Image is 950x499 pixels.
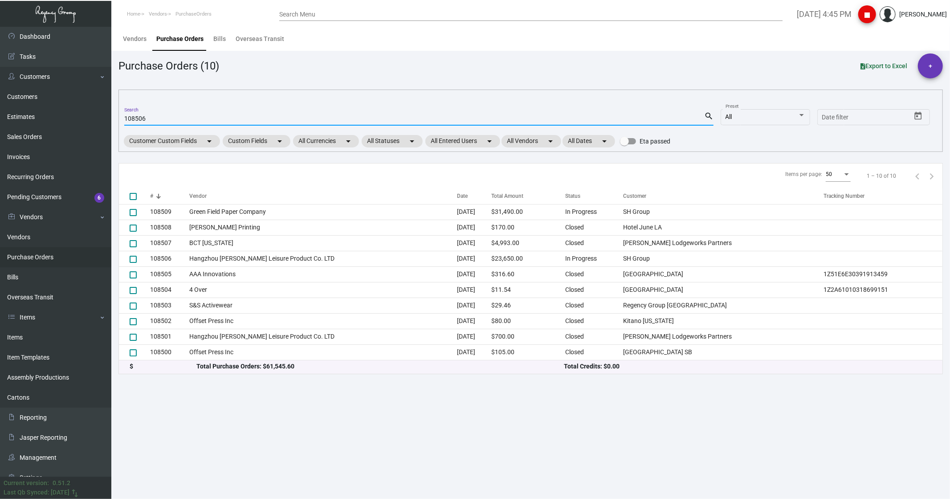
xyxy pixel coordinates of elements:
div: Date [457,192,468,200]
td: 4 Over [189,282,457,298]
span: 50 [826,171,832,177]
td: 108502 [150,313,189,329]
td: 108507 [150,235,189,251]
td: 108509 [150,204,189,220]
td: $31,490.00 [491,204,565,220]
td: 108505 [150,266,189,282]
button: Next page [925,169,939,183]
td: $23,650.00 [491,251,565,266]
span: Vendors [149,11,167,17]
td: Green Field Paper Company [189,204,457,220]
td: Closed [565,329,624,344]
td: [GEOGRAPHIC_DATA] SB [624,344,824,360]
div: Tracking Number [824,192,942,200]
td: 108503 [150,298,189,313]
div: Vendor [189,192,457,200]
div: Vendors [123,34,147,44]
td: BCT [US_STATE] [189,235,457,251]
td: Hangzhou [PERSON_NAME] Leisure Product Co. LTD [189,329,457,344]
td: Hangzhou [PERSON_NAME] Leisure Product Co. LTD [189,251,457,266]
td: [DATE] [457,204,491,220]
div: # [150,192,189,200]
td: Offset Press Inc [189,313,457,329]
span: Export to Excel [860,62,907,70]
mat-icon: arrow_drop_down [407,136,417,147]
div: Purchase Orders (10) [118,58,219,74]
mat-icon: arrow_drop_down [274,136,285,147]
td: $80.00 [491,313,565,329]
i: stop [862,10,873,20]
span: All [726,113,732,120]
div: Total Credits: $0.00 [564,362,932,371]
div: Status [565,192,580,200]
td: SH Group [624,204,824,220]
td: [PERSON_NAME] Lodgeworks Partners [624,235,824,251]
td: [DATE] [457,344,491,360]
div: Tracking Number [824,192,864,200]
mat-chip: All Currencies [293,135,359,147]
td: Closed [565,298,624,313]
td: $11.54 [491,282,565,298]
td: 108500 [150,344,189,360]
mat-icon: search [704,111,714,122]
div: Status [565,192,624,200]
div: Total Amount [491,192,565,200]
td: 108501 [150,329,189,344]
td: [DATE] [457,266,491,282]
td: Closed [565,266,624,282]
td: [DATE] [457,329,491,344]
img: admin@bootstrapmaster.com [880,6,896,22]
td: Closed [565,220,624,235]
div: $ [130,362,196,371]
label: [DATE] 4:45 PM [797,9,852,20]
div: Current version: [4,479,49,488]
td: [DATE] [457,235,491,251]
div: Customer [624,192,824,200]
span: + [929,53,932,78]
div: Items per page: [785,170,822,178]
mat-chip: All Dates [563,135,615,147]
td: Offset Press Inc [189,344,457,360]
button: stop [858,5,876,23]
td: [DATE] [457,220,491,235]
mat-icon: arrow_drop_down [599,136,610,147]
td: [PERSON_NAME] Lodgeworks Partners [624,329,824,344]
div: 1 – 10 of 10 [867,172,896,180]
td: Hotel June LA [624,220,824,235]
td: In Progress [565,251,624,266]
div: Total Purchase Orders: $61,545.60 [196,362,564,371]
td: Regency Group [GEOGRAPHIC_DATA] [624,298,824,313]
div: Customer [624,192,647,200]
td: [DATE] [457,313,491,329]
div: Date [457,192,491,200]
td: Closed [565,282,624,298]
span: Eta passed [640,136,670,147]
td: 1Z51E6E30391913459 [824,266,942,282]
mat-icon: arrow_drop_down [204,136,215,147]
button: Previous page [910,169,925,183]
div: Overseas Transit [236,34,284,44]
td: $4,993.00 [491,235,565,251]
div: # [150,192,153,200]
td: In Progress [565,204,624,220]
input: End date [857,114,900,121]
td: Closed [565,313,624,329]
mat-icon: arrow_drop_down [484,136,495,147]
td: $105.00 [491,344,565,360]
button: + [918,53,943,78]
td: 1Z2A61010318699151 [824,282,942,298]
td: [GEOGRAPHIC_DATA] [624,266,824,282]
div: Purchase Orders [156,34,204,44]
td: $170.00 [491,220,565,235]
td: Kitano [US_STATE] [624,313,824,329]
td: $316.60 [491,266,565,282]
div: 0.51.2 [53,479,70,488]
div: Total Amount [491,192,523,200]
td: S&S Activewear [189,298,457,313]
mat-chip: Custom Fields [223,135,290,147]
mat-icon: arrow_drop_down [545,136,556,147]
td: 108508 [150,220,189,235]
mat-select: Items per page: [826,172,851,178]
div: Vendor [189,192,207,200]
td: [DATE] [457,282,491,298]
